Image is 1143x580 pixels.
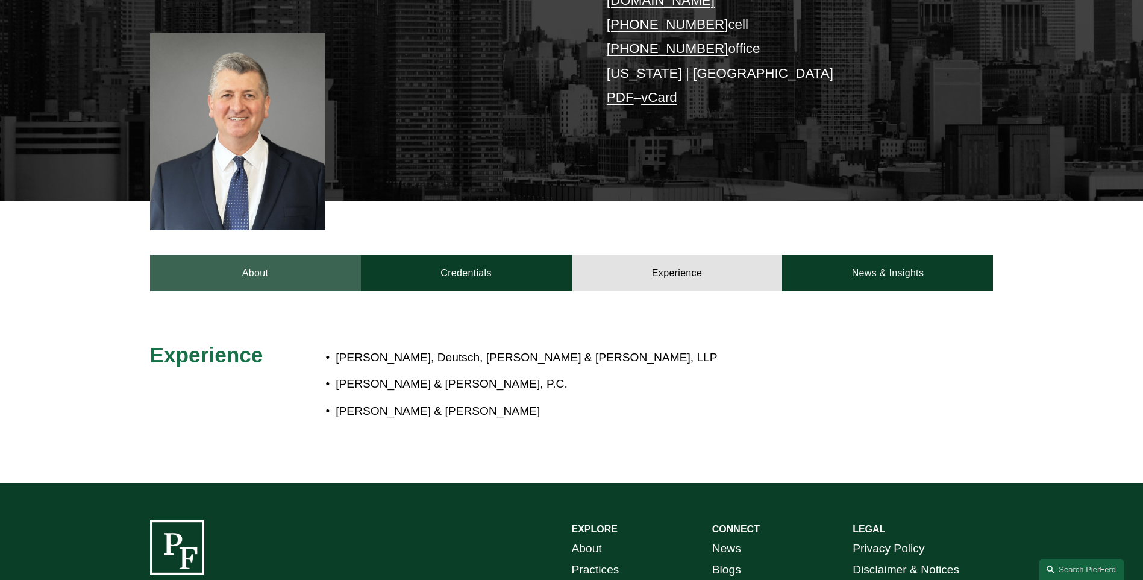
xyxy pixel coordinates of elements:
a: About [150,255,361,291]
a: News [712,538,741,560]
a: About [572,538,602,560]
a: Privacy Policy [853,538,924,560]
strong: LEGAL [853,524,885,534]
strong: EXPLORE [572,524,618,534]
a: PDF [607,90,634,105]
strong: CONNECT [712,524,760,534]
a: News & Insights [782,255,993,291]
a: Experience [572,255,783,291]
a: [PHONE_NUMBER] [607,41,728,56]
a: Credentials [361,255,572,291]
a: vCard [641,90,677,105]
a: [PHONE_NUMBER] [607,17,728,32]
p: [PERSON_NAME] & [PERSON_NAME] [336,401,888,422]
p: [PERSON_NAME], Deutsch, [PERSON_NAME] & [PERSON_NAME], LLP [336,347,888,368]
span: Experience [150,343,263,367]
p: [PERSON_NAME] & [PERSON_NAME], P.C. [336,374,888,395]
a: Search this site [1039,559,1124,580]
